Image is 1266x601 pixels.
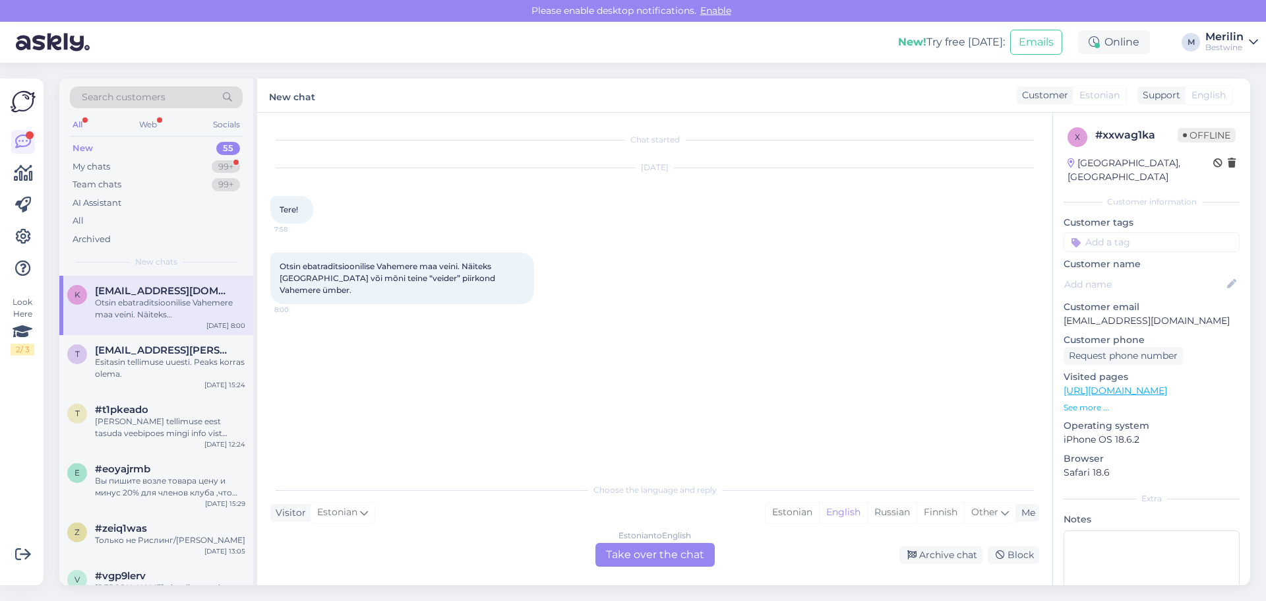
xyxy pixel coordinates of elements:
div: Archived [73,233,111,246]
span: k [75,290,80,300]
p: Customer tags [1064,216,1240,230]
div: Take over the chat [595,543,715,567]
p: Visited pages [1064,370,1240,384]
p: Customer name [1064,257,1240,271]
div: [DATE] 15:24 [204,380,245,390]
span: v [75,575,80,585]
button: Emails [1010,30,1062,55]
div: Customer information [1064,196,1240,208]
span: Search customers [82,90,166,104]
span: Estonian [1079,88,1120,102]
div: Otsin ebatraditsioonilise Vahemere maa veini. Näiteks [GEOGRAPHIC_DATA] või mõni teine “veider” p... [95,297,245,321]
div: Только не Рислинг/[PERSON_NAME] [95,534,245,546]
div: # xxwag1ka [1095,127,1178,143]
div: 99+ [212,178,240,191]
div: Finnish [917,503,964,522]
span: Other [971,506,998,518]
div: All [70,116,85,133]
div: Block [988,546,1039,564]
div: Support [1137,88,1180,102]
div: Extra [1064,493,1240,505]
div: [DATE] 13:05 [204,546,245,556]
p: See more ... [1064,402,1240,414]
div: [PERSON_NAME] vist siise nyyd [95,582,245,594]
span: New chats [135,256,177,268]
span: #t1pkeado [95,404,148,416]
div: Visitor [270,506,306,520]
span: Tere! [280,205,298,214]
span: Estonian [317,505,357,520]
input: Add a tag [1064,232,1240,252]
b: New! [898,36,926,48]
div: New [73,142,93,155]
label: New chat [269,86,315,104]
div: Team chats [73,178,121,191]
span: Otsin ebatraditsioonilise Vahemere maa veini. Näiteks [GEOGRAPHIC_DATA] või mõni teine “veider” p... [280,261,497,295]
div: Estonian [766,503,819,522]
div: Request phone number [1064,347,1183,365]
p: Safari 18.6 [1064,466,1240,480]
div: [GEOGRAPHIC_DATA], [GEOGRAPHIC_DATA] [1068,156,1213,184]
div: Socials [210,116,243,133]
a: [URL][DOMAIN_NAME] [1064,385,1167,396]
div: Web [136,116,160,133]
span: t [75,349,80,359]
div: Archive chat [899,546,982,564]
div: Russian [867,503,917,522]
div: [DATE] 12:24 [204,439,245,449]
div: AI Assistant [73,197,121,210]
span: z [75,527,80,537]
p: Notes [1064,513,1240,526]
div: Me [1016,506,1035,520]
div: Esitasin tellimuse uuesti. Peaks korras olema. [95,356,245,380]
p: Customer phone [1064,333,1240,347]
span: e [75,468,80,478]
div: Customer [1017,88,1068,102]
span: #eoyajrmb [95,463,150,475]
div: Bestwine [1205,42,1244,53]
span: 7:58 [274,224,324,234]
div: [DATE] 15:29 [205,499,245,509]
div: Вы пишите возле товара цену и минус 20% для членов клуба ,что это значит??? [95,475,245,499]
div: 2 / 3 [11,344,34,356]
p: Customer email [1064,300,1240,314]
span: t [75,408,80,418]
span: Offline [1178,128,1236,142]
div: [DATE] [270,162,1039,174]
p: Browser [1064,452,1240,466]
span: 8:00 [274,305,324,315]
input: Add name [1064,277,1224,292]
div: Merilin [1205,32,1244,42]
div: 99+ [212,160,240,174]
p: [EMAIL_ADDRESS][DOMAIN_NAME] [1064,314,1240,328]
span: #vgp9lerv [95,570,146,582]
div: All [73,214,84,228]
div: [DATE] 8:00 [206,321,245,331]
div: My chats [73,160,110,174]
span: Enable [696,5,735,16]
div: [PERSON_NAME] tellimuse eest tasuda veebipoes mingi info vist puudub ei suuda aru saada mis puudub [95,416,245,439]
span: x [1075,132,1080,142]
div: M [1182,33,1200,51]
a: MerilinBestwine [1205,32,1258,53]
span: tiik.carl@gmail.com [95,344,232,356]
p: iPhone OS 18.6.2 [1064,433,1240,447]
div: Try free [DATE]: [898,34,1005,50]
div: Online [1078,30,1150,54]
div: Choose the language and reply [270,484,1039,496]
div: English [819,503,867,522]
span: English [1191,88,1226,102]
div: Look Here [11,296,34,356]
div: Chat started [270,134,1039,146]
p: Operating system [1064,419,1240,433]
img: Askly Logo [11,89,36,114]
span: kollaneroos@hotmail.com [95,285,232,297]
span: #zeiq1was [95,522,147,534]
div: Estonian to English [618,530,691,542]
div: 55 [216,142,240,155]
